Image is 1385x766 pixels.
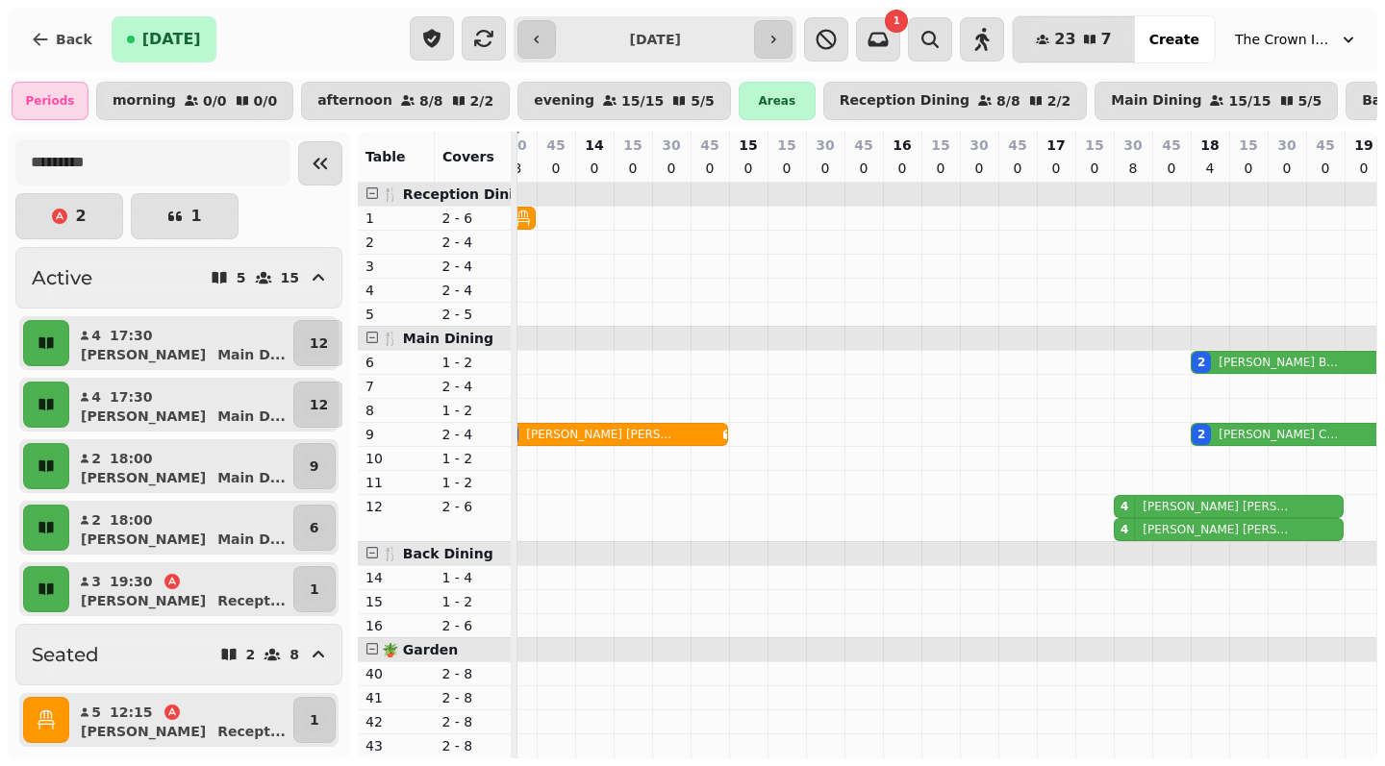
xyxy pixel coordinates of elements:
[73,566,290,612] button: 319:30[PERSON_NAME]Recept...
[12,82,88,120] div: Periods
[1010,159,1025,178] p: 0
[298,141,342,185] button: Collapse sidebar
[470,94,494,108] p: 2 / 2
[110,572,153,591] p: 19:30
[587,159,602,178] p: 0
[81,591,206,610] p: [PERSON_NAME]
[190,209,201,224] p: 1
[217,468,286,487] p: Main D ...
[1219,427,1341,442] p: [PERSON_NAME] Cranfield
[969,136,988,155] p: 30
[1164,159,1179,178] p: 0
[365,688,427,707] p: 41
[290,648,299,661] p: 8
[112,16,216,62] button: [DATE]
[442,497,504,516] p: 2 - 6
[1101,32,1112,47] span: 7
[365,736,427,755] p: 43
[73,382,290,428] button: 417:30[PERSON_NAME]Main D...
[442,257,504,276] p: 2 - 4
[110,326,153,345] p: 17:30
[73,505,290,551] button: 218:00[PERSON_NAME]Main D...
[1202,159,1218,178] p: 4
[365,377,427,396] p: 7
[96,82,293,120] button: morning0/00/0
[131,193,239,239] button: 1
[113,93,176,109] p: morning
[818,159,833,178] p: 0
[1143,522,1292,537] p: [PERSON_NAME] [PERSON_NAME]
[1149,33,1199,46] span: Create
[217,591,286,610] p: Recept ...
[73,320,290,366] button: 417:30[PERSON_NAME]Main D...
[1046,136,1065,155] p: 17
[203,94,227,108] p: 0 / 0
[739,136,757,155] p: 15
[90,703,102,722] p: 5
[365,664,427,683] p: 40
[365,473,427,492] p: 11
[442,281,504,300] p: 2 - 4
[382,331,493,346] span: 🍴 Main Dining
[1200,136,1219,155] p: 18
[442,377,504,396] p: 2 - 4
[110,387,153,407] p: 17:30
[854,136,872,155] p: 45
[73,697,290,743] button: 512:15[PERSON_NAME]Recept...
[81,407,206,426] p: [PERSON_NAME]
[442,149,494,164] span: Covers
[442,425,504,444] p: 2 - 4
[1354,136,1372,155] p: 19
[442,568,504,587] p: 1 - 4
[15,16,108,62] button: Back
[365,568,427,587] p: 14
[293,320,344,366] button: 12
[442,712,504,731] p: 2 - 8
[365,257,427,276] p: 3
[419,94,443,108] p: 8 / 8
[664,159,679,178] p: 0
[90,449,102,468] p: 2
[365,149,406,164] span: Table
[1087,159,1102,178] p: 0
[1143,499,1292,514] p: [PERSON_NAME] [PERSON_NAME]
[365,305,427,324] p: 5
[1228,94,1271,108] p: 15 / 15
[442,209,504,228] p: 2 - 6
[442,401,504,420] p: 1 - 2
[442,688,504,707] p: 2 - 8
[217,722,286,741] p: Recept ...
[32,641,99,668] h2: Seated
[382,186,533,202] span: 🍴 Reception Dining
[32,264,92,291] h2: Active
[317,93,392,109] p: afternoon
[81,345,206,364] p: [PERSON_NAME]
[293,505,336,551] button: 6
[933,159,948,178] p: 0
[1054,32,1075,47] span: 23
[442,449,504,468] p: 1 - 2
[621,94,664,108] p: 15 / 15
[816,136,834,155] p: 30
[442,305,504,324] p: 2 - 5
[365,353,427,372] p: 6
[1095,82,1338,120] button: Main Dining15/155/5
[1047,94,1071,108] p: 2 / 2
[310,334,328,353] p: 12
[1219,355,1341,370] p: [PERSON_NAME] Brown
[1125,159,1141,178] p: 8
[110,449,153,468] p: 18:00
[1048,159,1064,178] p: 0
[90,387,102,407] p: 4
[365,209,427,228] p: 1
[81,468,206,487] p: [PERSON_NAME]
[237,271,246,284] p: 5
[823,82,1087,120] button: Reception Dining8/82/2
[741,159,756,178] p: 0
[1279,159,1295,178] p: 0
[81,530,206,549] p: [PERSON_NAME]
[779,159,794,178] p: 0
[510,159,525,178] p: 3
[442,473,504,492] p: 1 - 2
[365,233,427,252] p: 2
